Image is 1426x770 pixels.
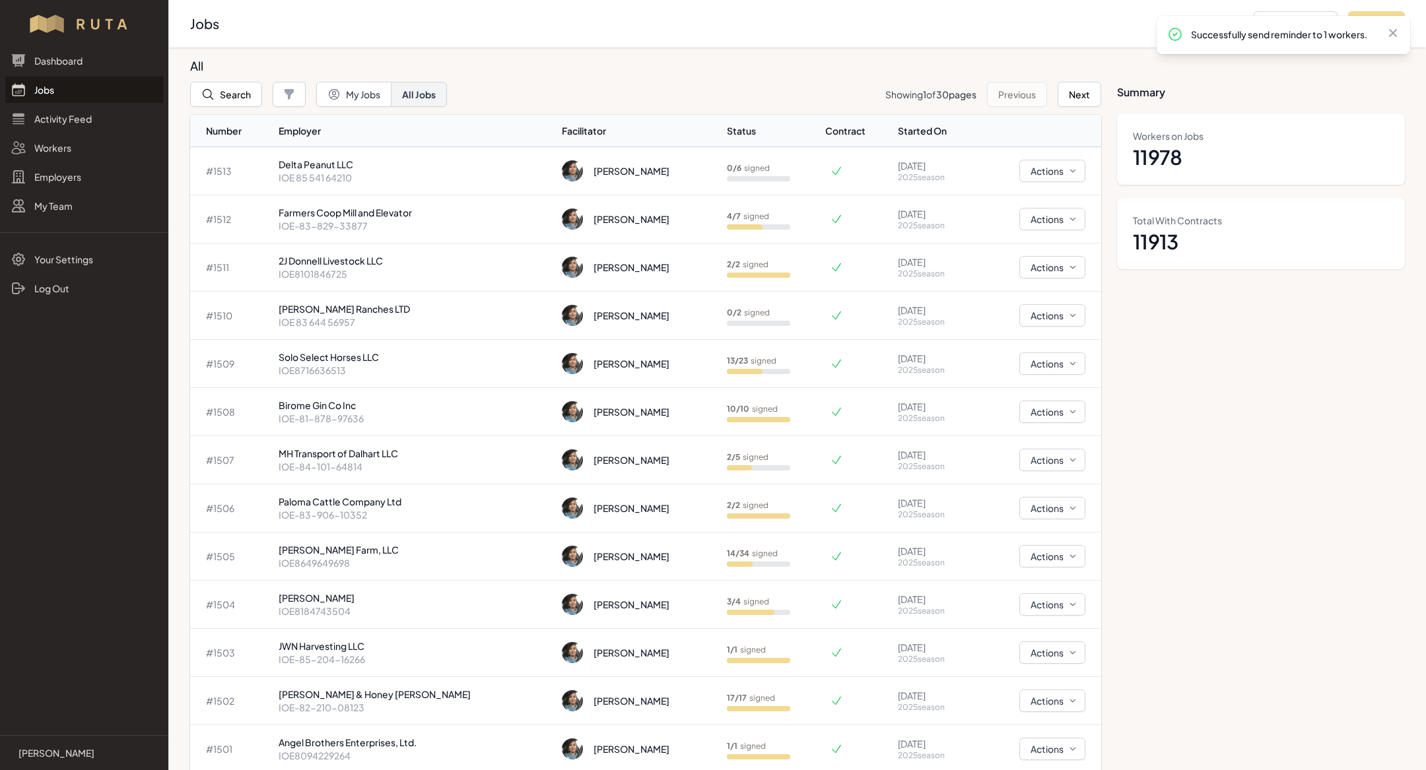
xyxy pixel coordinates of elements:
h3: All [190,58,1091,74]
p: IOE8649649698 [279,556,551,569]
b: 1 / 1 [727,645,737,655]
td: # 1509 [190,340,273,388]
a: Your Settings [5,246,163,273]
p: signed [727,548,778,559]
a: Dashboard [5,48,163,74]
button: Actions [1019,208,1085,230]
dd: 11978 [1133,145,1389,169]
p: IOE8101846725 [279,267,551,280]
button: Search [190,82,262,107]
td: # 1512 [190,195,273,243]
b: 14 / 34 [727,548,749,558]
p: [DATE] [898,255,970,269]
b: 1 / 1 [727,741,737,751]
button: Actions [1019,641,1085,664]
button: Add Job [1348,11,1405,36]
h2: Jobs [190,15,1243,33]
p: [DATE] [898,400,970,413]
button: Actions [1019,401,1085,423]
td: # 1506 [190,484,273,532]
div: [PERSON_NAME] [594,453,669,466]
p: Delta Peanut LLC [279,158,551,171]
button: Actions [1019,690,1085,712]
a: Jobs [5,77,163,103]
a: Employers [5,164,163,190]
p: 2025 season [898,461,970,472]
p: [PERSON_NAME] Ranches LTD [279,302,551,315]
p: [PERSON_NAME] [18,746,94,759]
b: 2 / 2 [727,259,740,269]
p: Farmers Coop Mill and Elevator [279,206,551,219]
b: 4 / 7 [727,211,741,221]
p: 2025 season [898,750,970,761]
p: 2025 season [898,654,970,664]
p: signed [727,211,769,222]
div: [PERSON_NAME] [594,694,669,707]
button: Actions [1019,738,1085,760]
b: 10 / 10 [727,404,749,414]
p: IOE-83-906-10352 [279,508,551,521]
p: Paloma Cattle Company Ltd [279,495,551,508]
td: # 1507 [190,436,273,484]
th: Status [722,115,825,147]
p: [DATE] [898,352,970,365]
dt: Total With Contracts [1133,214,1389,227]
td: # 1502 [190,677,273,725]
p: IOE8184743504 [279,604,551,618]
td: # 1510 [190,292,273,340]
button: Previous [987,82,1047,107]
td: # 1513 [190,147,273,195]
p: 2025 season [898,365,970,375]
div: [PERSON_NAME] [594,405,669,418]
p: signed [727,307,770,318]
p: signed [727,645,766,655]
p: [DATE] [898,593,970,606]
b: 13 / 23 [727,356,748,366]
dt: Workers on Jobs [1133,129,1389,143]
p: [DATE] [898,159,970,172]
p: [DATE] [898,207,970,220]
p: 2J Donnell Livestock LLC [279,254,551,267]
p: IOE-81-878-97636 [279,412,551,425]
th: Contract [825,115,893,147]
span: 1 [923,88,926,100]
button: Actions [1019,545,1085,567]
p: IOE8716636513 [279,364,551,377]
button: Actions [1019,593,1085,616]
p: MH Transport of Dalhart LLC [279,447,551,460]
p: [PERSON_NAME] Farm, LLC [279,543,551,556]
p: IOE 85 541 64210 [279,171,551,184]
p: signed [727,596,769,607]
b: 2 / 5 [727,452,740,462]
b: 3 / 4 [727,596,741,606]
b: 0 / 6 [727,163,741,173]
button: My Jobs [316,82,391,107]
p: 2025 season [898,606,970,616]
button: Actions [1019,256,1085,278]
p: [PERSON_NAME] [279,591,551,604]
div: [PERSON_NAME] [594,742,669,755]
p: IOE-84-101-64814 [279,460,551,473]
b: 17 / 17 [727,693,747,703]
button: Actions [1019,497,1085,519]
button: Actions [1019,449,1085,471]
p: Solo Select Horses LLC [279,350,551,364]
div: [PERSON_NAME] [594,646,669,659]
th: Employer [273,115,557,147]
dd: 11913 [1133,230,1389,253]
th: Started On [893,115,976,147]
div: [PERSON_NAME] [594,212,669,226]
p: 2025 season [898,269,970,279]
a: My Team [5,193,163,219]
div: [PERSON_NAME] [594,598,669,611]
p: IOE8094229264 [279,749,551,762]
p: Successfully send reminder to 1 workers. [1191,28,1376,41]
p: IOE-85-204-16266 [279,653,551,666]
p: signed [727,500,768,511]
div: [PERSON_NAME] [594,164,669,177]
nav: Pagination [885,82,1101,107]
p: JWN Harvesting LLC [279,639,551,653]
td: # 1503 [190,629,273,677]
button: Actions [1019,160,1085,182]
td: # 1504 [190,581,273,629]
